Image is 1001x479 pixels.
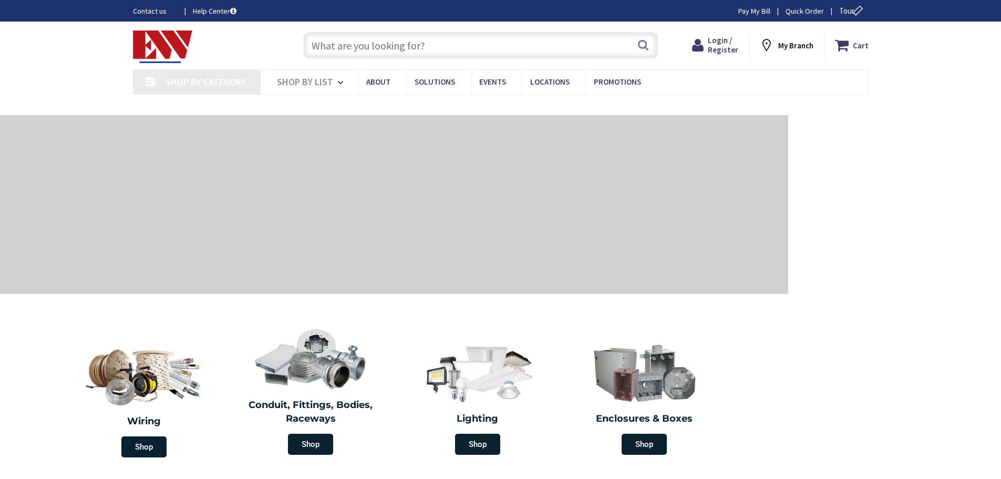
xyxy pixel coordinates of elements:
[530,77,570,87] span: Locations
[277,76,333,88] span: Shop By List
[230,323,392,460] a: Conduit, Fittings, Bodies, Raceways Shop
[853,36,869,55] strong: Cart
[366,77,390,87] span: About
[133,30,193,63] img: Electrical Wholesalers, Inc.
[622,434,667,455] span: Shop
[708,35,738,55] span: Login / Register
[479,77,506,87] span: Events
[288,434,333,455] span: Shop
[839,6,866,16] span: Tour
[193,6,236,16] a: Help Center
[235,399,387,425] h2: Conduit, Fittings, Bodies, Raceways
[738,6,770,16] a: Pay My Bill
[786,6,824,16] a: Quick Order
[564,337,726,460] a: Enclosures & Boxes Shop
[66,415,222,429] h2: Wiring
[166,76,246,88] span: Shop By Category
[455,434,500,455] span: Shop
[133,6,176,16] a: Contact us
[594,77,641,87] span: Promotions
[397,337,559,460] a: Lighting Shop
[60,337,228,463] a: Wiring Shop
[415,77,455,87] span: Solutions
[835,36,869,55] a: Cart
[303,32,658,58] input: What are you looking for?
[778,40,813,50] strong: My Branch
[759,36,813,55] div: My Branch
[121,436,167,457] span: Shop
[569,412,720,426] h2: Enclosures & Boxes
[692,36,738,55] a: Login / Register
[402,412,553,426] h2: Lighting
